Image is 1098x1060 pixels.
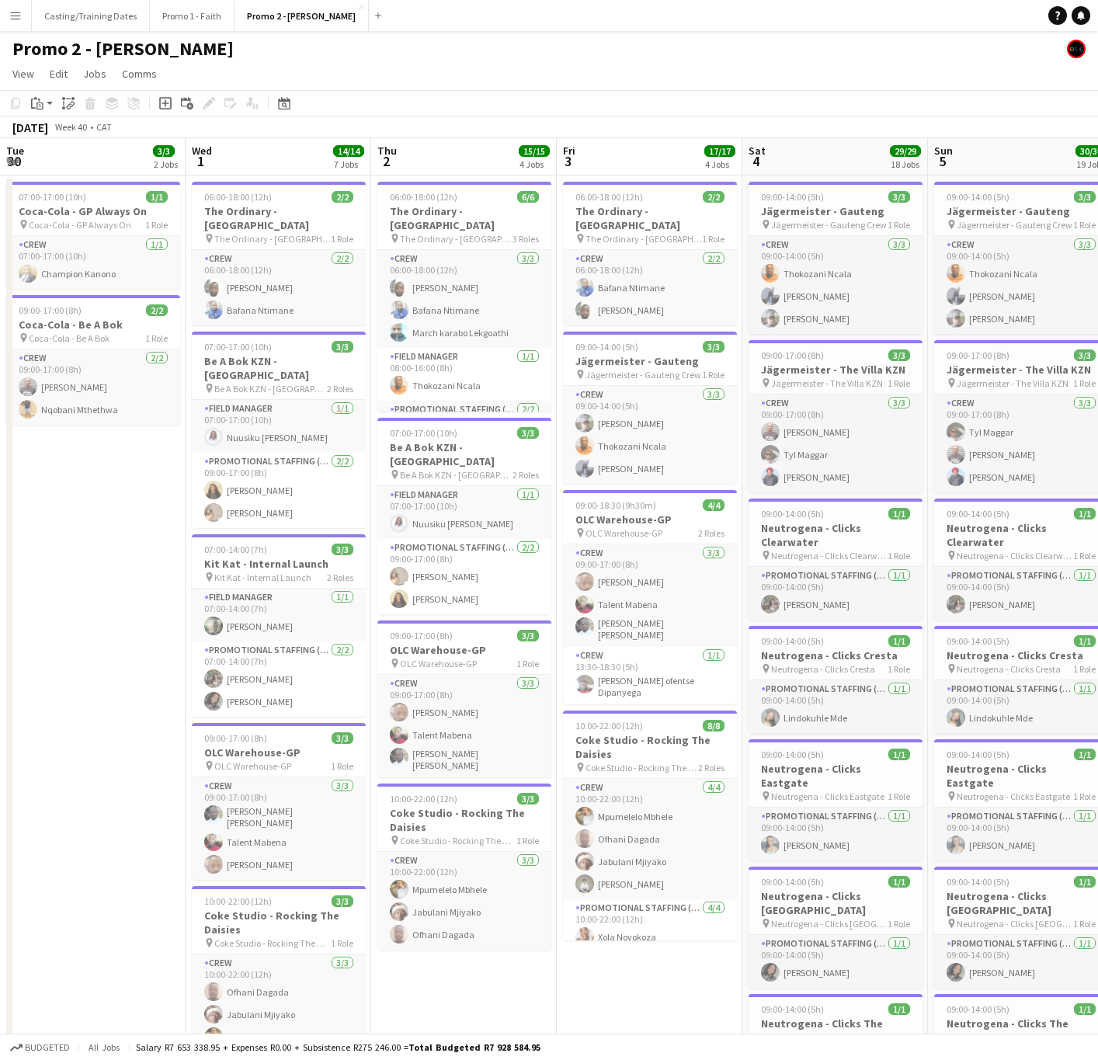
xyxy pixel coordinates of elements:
app-job-card: 10:00-22:00 (12h)8/8Coke Studio - Rocking The Daisies Coke Studio - Rocking The Daisies2 RolesCre... [563,711,737,940]
span: OLC Warehouse-GP [585,527,662,539]
span: Jobs [83,67,106,81]
span: 1 Role [888,918,910,930]
span: 3 Roles [513,233,539,245]
button: Budgeted [8,1039,72,1056]
span: 09:00-14:00 (5h) [947,508,1009,520]
h3: Kit Kat - Internal Launch [192,557,366,571]
span: 4 [746,152,766,170]
app-card-role: Promotional Staffing (Brand Ambassadors)1/109:00-14:00 (5h)[PERSON_NAME] [749,935,923,988]
span: Neutrogena - Clicks Cresta [957,663,1061,675]
app-card-role: Crew3/309:00-14:00 (5h)[PERSON_NAME]Thokozani Ncala[PERSON_NAME] [563,386,737,484]
span: 1 Role [1073,918,1096,930]
h3: Neutrogena - Clicks [GEOGRAPHIC_DATA] [749,889,923,917]
span: 1 Role [888,791,910,802]
h3: Neutrogena - Clicks The [PERSON_NAME] [749,1017,923,1044]
span: 09:00-18:30 (9h30m) [575,499,656,511]
app-card-role: Crew3/306:00-18:00 (12h)[PERSON_NAME]Bafana NtimaneMarch karabo Lekgoathi [377,250,551,348]
div: 06:00-18:00 (12h)2/2The Ordinary - [GEOGRAPHIC_DATA] The Ordinary - [GEOGRAPHIC_DATA]1 RoleCrew2/... [192,182,366,325]
span: 07:00-17:00 (10h) [204,341,272,353]
div: 06:00-18:00 (12h)2/2The Ordinary - [GEOGRAPHIC_DATA] The Ordinary - [GEOGRAPHIC_DATA]1 RoleCrew2/... [563,182,737,325]
span: Neutrogena - Clicks [GEOGRAPHIC_DATA] [957,918,1073,930]
h3: Coke Studio - Rocking The Daisies [192,909,366,937]
span: 1/1 [1074,508,1096,520]
app-job-card: 07:00-17:00 (10h)1/1Coca-Cola - GP Always On Coca-Cola - GP Always On1 RoleCrew1/107:00-17:00 (10... [6,182,180,289]
h3: Neutrogena - Clicks Eastgate [749,762,923,790]
span: Budgeted [25,1042,70,1053]
div: 4 Jobs [705,158,735,170]
span: 09:00-14:00 (5h) [761,635,824,647]
app-card-role: Crew2/209:00-17:00 (8h)[PERSON_NAME]Nqobani Mthethwa [6,349,180,425]
span: 06:00-18:00 (12h) [575,191,643,203]
span: 3/3 [1074,191,1096,203]
app-job-card: 09:00-14:00 (5h)1/1Neutrogena - Clicks Cresta Neutrogena - Clicks Cresta1 RolePromotional Staffin... [749,626,923,733]
app-card-role: Crew3/309:00-17:00 (8h)[PERSON_NAME] [PERSON_NAME]Talent Mabena[PERSON_NAME] [192,777,366,880]
a: Edit [43,64,74,84]
app-card-role: Field Manager1/108:00-16:00 (8h)Thokozani Ncala [377,348,551,401]
span: Be A Bok KZN - [GEOGRAPHIC_DATA] [400,469,513,481]
h1: Promo 2 - [PERSON_NAME] [12,37,234,61]
span: 09:00-17:00 (8h) [19,304,82,316]
span: 3/3 [332,341,353,353]
h3: Jägermeister - Gauteng [749,204,923,218]
span: 09:00-14:00 (5h) [575,341,638,353]
span: 3/3 [517,793,539,805]
span: Tue [6,144,24,158]
app-card-role: Crew4/410:00-22:00 (12h)Mpumelelo MbheleOfhani DagadaJabulani Mjiyako[PERSON_NAME] [563,779,737,899]
h3: Neutrogena - Clicks Clearwater [749,521,923,549]
span: 1 Role [888,663,910,675]
span: 09:00-14:00 (5h) [947,1003,1009,1015]
span: 1 Role [331,760,353,772]
span: 09:00-14:00 (5h) [761,1003,824,1015]
app-card-role: Promotional Staffing (Brand Ambassadors)2/2 [377,401,551,476]
div: CAT [96,121,112,133]
h3: Coke Studio - Rocking The Daisies [377,806,551,834]
h3: The Ordinary - [GEOGRAPHIC_DATA] [377,204,551,232]
span: 1/1 [1074,635,1096,647]
span: 3/3 [888,349,910,361]
span: 07:00-14:00 (7h) [204,544,267,555]
app-job-card: 10:00-22:00 (12h)3/3Coke Studio - Rocking The Daisies Coke Studio - Rocking The Daisies1 RoleCrew... [377,784,551,950]
app-card-role: Field Manager1/107:00-17:00 (10h)Nuusiku [PERSON_NAME] [192,400,366,453]
span: Jägermeister - Gauteng Crew [957,219,1072,231]
span: 1 Role [331,233,353,245]
span: Neutrogena - Clicks Eastgate [771,791,884,802]
span: 5 [932,152,953,170]
app-job-card: 07:00-14:00 (7h)3/3Kit Kat - Internal Launch Kit Kat - Internal Launch2 RolesField Manager1/107:0... [192,534,366,717]
app-job-card: 09:00-14:00 (5h)3/3Jägermeister - Gauteng Jägermeister - Gauteng Crew1 RoleCrew3/309:00-14:00 (5h... [563,332,737,484]
span: 1 Role [516,835,539,846]
span: The Ordinary - [GEOGRAPHIC_DATA] [214,233,331,245]
span: 1/1 [888,749,910,760]
app-card-role: Promotional Staffing (Brand Ambassadors)1/109:00-14:00 (5h)[PERSON_NAME] [749,808,923,860]
button: Promo 1 - Faith [150,1,235,31]
span: Wed [192,144,212,158]
span: 8/8 [703,720,724,732]
span: Neutrogena - Clicks Clearwater [771,550,888,561]
div: 09:00-14:00 (5h)1/1Neutrogena - Clicks Clearwater Neutrogena - Clicks Clearwater1 RolePromotional... [749,499,923,620]
app-card-role: Crew3/309:00-14:00 (5h)Thokozani Ncala[PERSON_NAME][PERSON_NAME] [749,236,923,334]
span: 10:00-22:00 (12h) [204,895,272,907]
button: Casting/Training Dates [32,1,150,31]
h3: Jägermeister - The Villa KZN [749,363,923,377]
span: 1 Role [331,937,353,949]
span: All jobs [85,1041,123,1053]
span: The Ordinary - [GEOGRAPHIC_DATA] [585,233,702,245]
app-job-card: 10:00-22:00 (12h)3/3Coke Studio - Rocking The Daisies Coke Studio - Rocking The Daisies1 RoleCrew... [192,886,366,1052]
span: 1/1 [1074,749,1096,760]
span: 1 Role [1073,219,1096,231]
a: Jobs [77,64,113,84]
div: 09:00-17:00 (8h)3/3OLC Warehouse-GP OLC Warehouse-GP1 RoleCrew3/309:00-17:00 (8h)[PERSON_NAME] [P... [192,723,366,880]
span: 09:00-17:00 (8h) [204,732,267,744]
span: 2/2 [332,191,353,203]
app-card-role: Crew2/206:00-18:00 (12h)[PERSON_NAME]Bafana Ntimane [192,250,366,325]
span: Jägermeister - Gauteng Crew [585,369,701,381]
app-card-role: Crew3/309:00-17:00 (8h)[PERSON_NAME]Talent Mabena[PERSON_NAME] [PERSON_NAME] [563,544,737,647]
span: View [12,67,34,81]
h3: Jägermeister - Gauteng [563,354,737,368]
span: 07:00-17:00 (10h) [19,191,86,203]
app-job-card: 06:00-18:00 (12h)6/6The Ordinary - [GEOGRAPHIC_DATA] The Ordinary - [GEOGRAPHIC_DATA]3 RolesCrew3... [377,182,551,412]
app-card-role: Promotional Staffing (Brand Ambassadors)2/207:00-14:00 (7h)[PERSON_NAME][PERSON_NAME] [192,641,366,717]
div: 09:00-14:00 (5h)1/1Neutrogena - Clicks Eastgate Neutrogena - Clicks Eastgate1 RolePromotional Sta... [749,739,923,860]
app-card-role: Crew3/310:00-22:00 (12h)Ofhani DagadaJabulani MjiyakoMpumelelo Mbhele [192,954,366,1052]
app-job-card: 09:00-17:00 (8h)2/2Coca-Cola - Be A Bok Coca-Cola - Be A Bok1 RoleCrew2/209:00-17:00 (8h)[PERSON_... [6,295,180,425]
